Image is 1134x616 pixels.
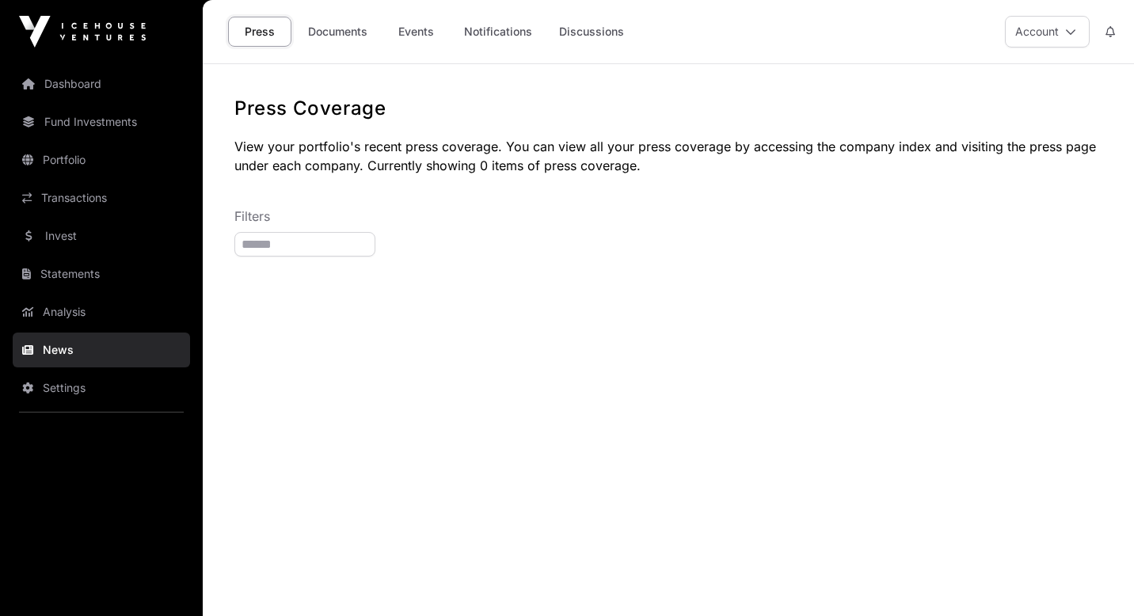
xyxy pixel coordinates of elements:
a: News [13,333,190,367]
a: Dashboard [13,67,190,101]
button: Account [1005,16,1090,48]
h1: Press Coverage [234,96,1102,121]
a: Events [384,17,447,47]
a: Analysis [13,295,190,329]
a: Notifications [454,17,542,47]
a: Statements [13,257,190,291]
a: Invest [13,219,190,253]
a: Discussions [549,17,634,47]
a: Portfolio [13,143,190,177]
p: View your portfolio's recent press coverage. You can view all your press coverage by accessing th... [234,137,1102,175]
p: Filters [234,207,1102,226]
a: Transactions [13,181,190,215]
img: Icehouse Ventures Logo [19,16,146,48]
a: Settings [13,371,190,405]
a: Press [228,17,291,47]
iframe: Chat Widget [1055,540,1134,616]
a: Fund Investments [13,105,190,139]
a: Documents [298,17,378,47]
